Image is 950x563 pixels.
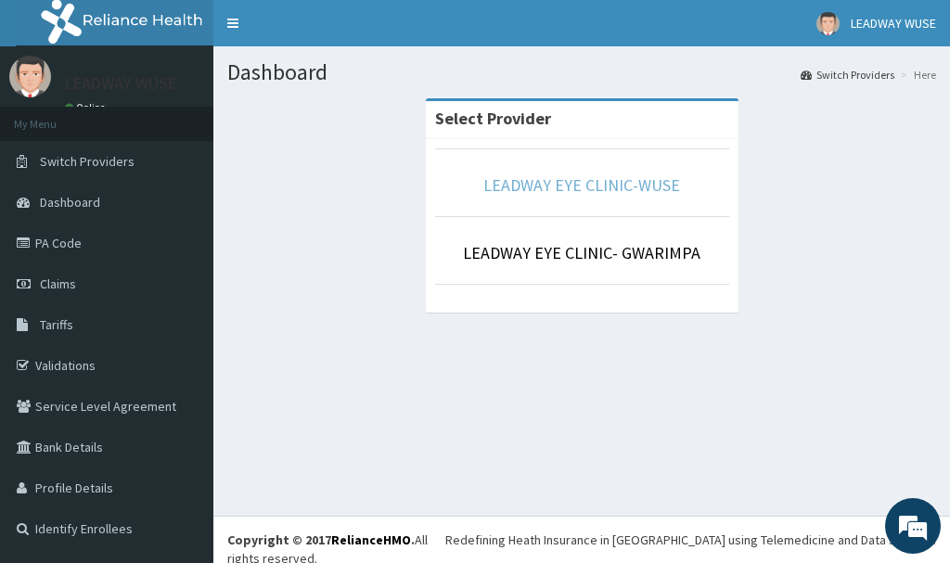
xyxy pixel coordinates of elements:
[40,153,135,170] span: Switch Providers
[40,194,100,211] span: Dashboard
[227,60,936,84] h1: Dashboard
[65,75,176,92] p: LEADWAY WUSE
[816,12,840,35] img: User Image
[9,56,51,97] img: User Image
[463,242,700,263] a: LEADWAY EYE CLINIC- GWARIMPA
[801,67,894,83] a: Switch Providers
[896,67,936,83] li: Here
[331,531,411,548] a: RelianceHMO
[435,108,551,129] strong: Select Provider
[65,101,109,114] a: Online
[227,531,415,548] strong: Copyright © 2017 .
[483,174,680,196] a: LEADWAY EYE CLINIC-WUSE
[851,15,936,32] span: LEADWAY WUSE
[40,275,76,292] span: Claims
[40,316,73,333] span: Tariffs
[445,531,936,549] div: Redefining Heath Insurance in [GEOGRAPHIC_DATA] using Telemedicine and Data Science!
